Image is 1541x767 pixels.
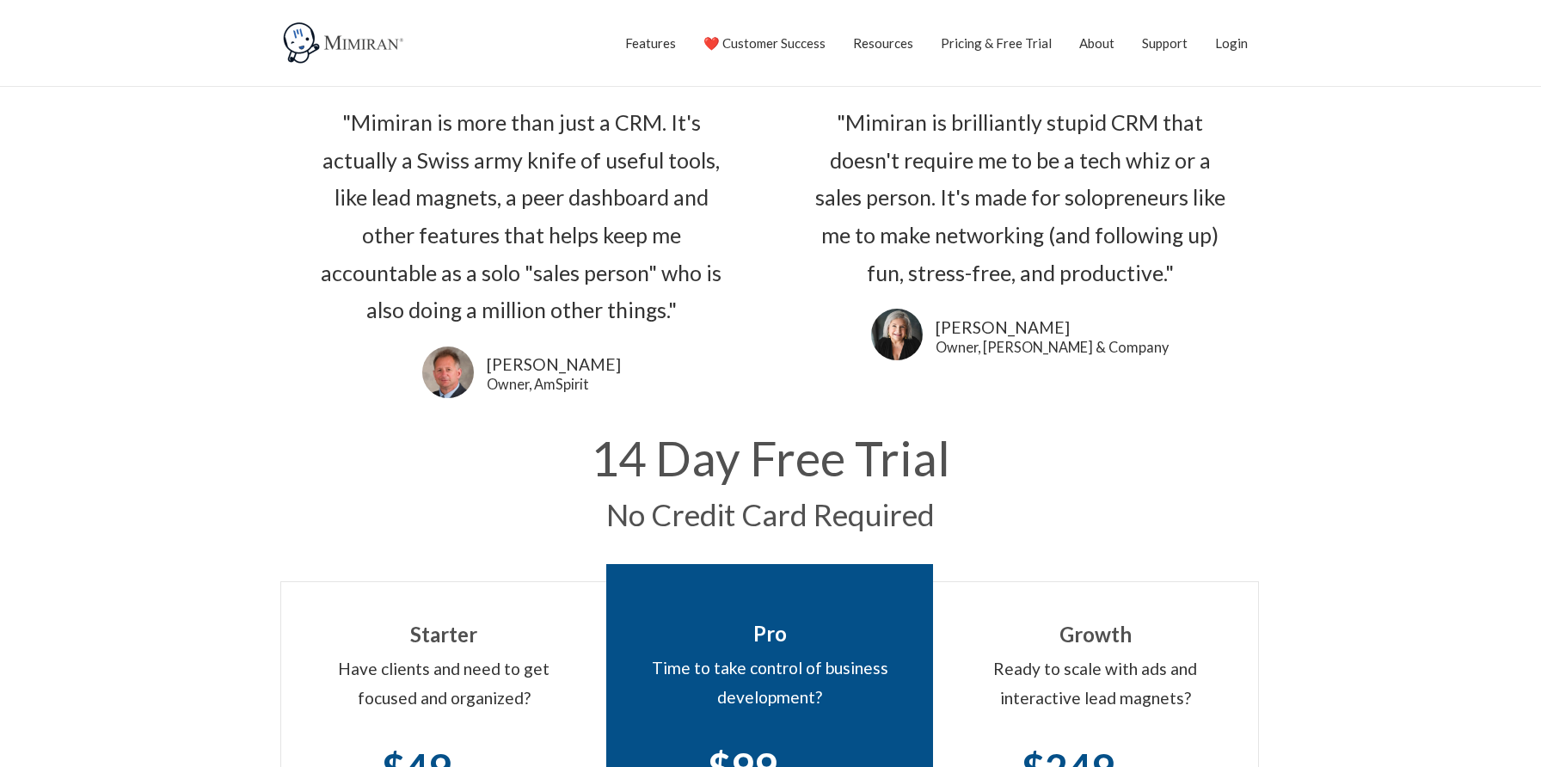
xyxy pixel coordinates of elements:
[280,21,409,64] img: Mimiran CRM
[632,616,907,652] div: Pro
[307,654,580,712] div: Have clients and need to get focused and organized?
[936,316,1169,341] a: [PERSON_NAME]
[487,377,621,391] a: Owner, AmSpirit
[958,654,1232,712] div: Ready to scale with ads and interactive lead magnets?
[941,21,1052,64] a: Pricing & Free Trial
[422,347,474,398] img: Frank Agin
[306,434,1235,482] h1: 14 Day Free Trial
[871,309,923,360] img: Lori Karpman uses Mimiran CRM to grow her business
[853,21,913,64] a: Resources
[958,617,1232,653] div: Growth
[805,104,1235,291] div: "Mimiran is brilliantly stupid CRM that doesn't require me to be a tech whiz or a sales person. I...
[307,617,580,653] div: Starter
[1079,21,1114,64] a: About
[703,21,826,64] a: ❤️ Customer Success
[936,341,1169,354] a: Owner, [PERSON_NAME] & Company
[306,500,1235,530] h2: No Credit Card Required
[1215,21,1248,64] a: Login
[487,353,621,377] a: [PERSON_NAME]
[306,104,736,329] div: "Mimiran is more than just a CRM. It's actually a Swiss army knife of useful tools, like lead mag...
[625,21,676,64] a: Features
[1142,21,1188,64] a: Support
[632,653,907,711] div: Time to take control of business development?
